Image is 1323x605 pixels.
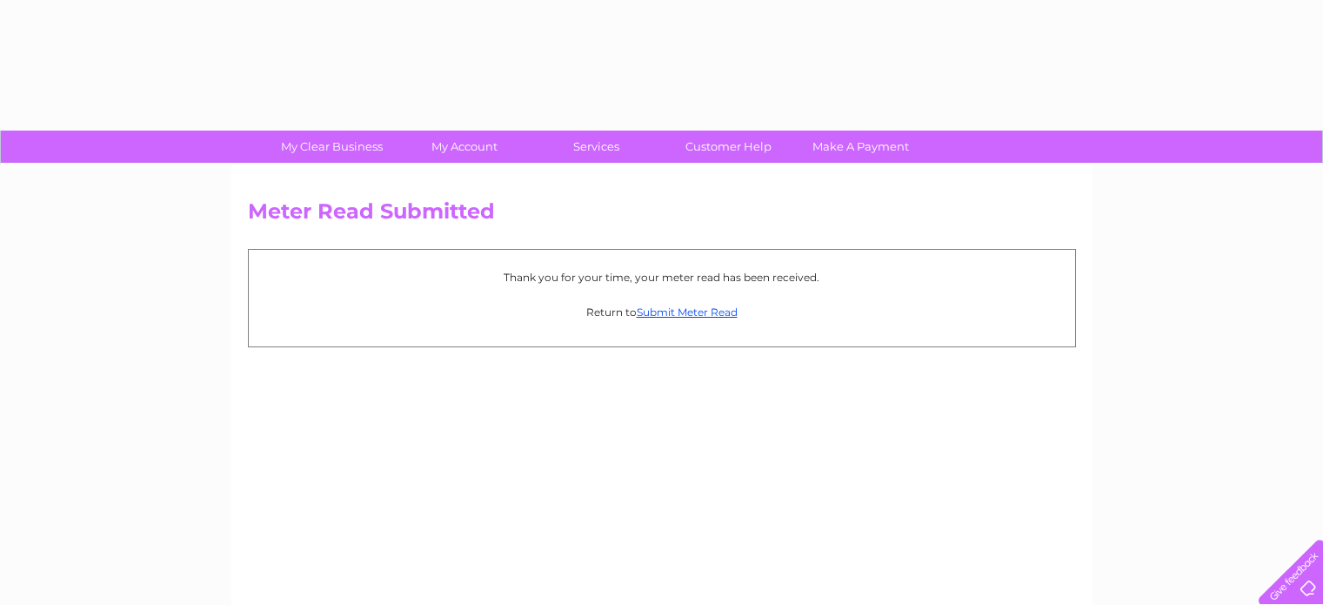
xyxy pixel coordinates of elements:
[637,306,738,319] a: Submit Meter Read
[392,131,536,163] a: My Account
[248,199,1076,232] h2: Meter Read Submitted
[789,131,932,163] a: Make A Payment
[525,131,668,163] a: Services
[657,131,800,163] a: Customer Help
[257,269,1066,286] p: Thank you for your time, your meter read has been received.
[257,304,1066,320] p: Return to
[260,131,404,163] a: My Clear Business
